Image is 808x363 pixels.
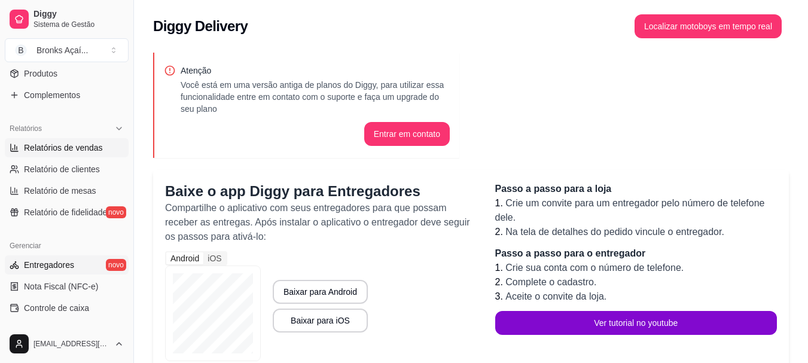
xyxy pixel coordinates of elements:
[505,277,596,287] span: Complete o cadastro.
[33,9,124,20] span: Diggy
[24,89,80,101] span: Complementos
[495,246,777,261] p: Passo a passo para o entregador
[505,227,724,237] span: Na tela de detalhes do pedido vincule o entregador.
[495,275,777,289] li: 2.
[5,330,129,358] button: [EMAIL_ADDRESS][DOMAIN_NAME]
[495,289,777,304] li: 3.
[181,79,450,115] p: Você está em uma versão antiga de planos do Diggy, para utilizar essa funcionalidade entre em con...
[166,252,203,264] div: Android
[36,44,88,56] div: Bronks Açaí ...
[24,280,98,292] span: Nota Fiscal (NFC-e)
[24,324,88,335] span: Controle de fiado
[364,122,450,146] button: Entrar em contato
[15,44,27,56] span: B
[10,124,42,133] span: Relatórios
[495,225,777,239] li: 2.
[5,298,129,318] a: Controle de caixa
[505,291,606,301] span: Aceite o convite da loja.
[495,196,777,225] li: 1.
[5,236,129,255] div: Gerenciar
[24,142,103,154] span: Relatórios de vendas
[505,263,684,273] span: Crie sua conta com o número de telefone.
[165,201,471,244] p: Compartilhe o aplicativo com seus entregadores para que possam receber as entregas. Após instalar...
[635,14,782,38] button: Localizar motoboys em tempo real
[203,252,225,264] div: iOS
[5,5,129,33] a: DiggySistema de Gestão
[24,206,107,218] span: Relatório de fidelidade
[33,339,109,349] span: [EMAIL_ADDRESS][DOMAIN_NAME]
[5,277,129,296] a: Nota Fiscal (NFC-e)
[495,182,777,196] p: Passo a passo para a loja
[273,309,368,333] button: Baixar para iOS
[24,185,96,197] span: Relatório de mesas
[24,163,100,175] span: Relatório de clientes
[5,86,129,105] a: Complementos
[5,255,129,274] a: Entregadoresnovo
[273,280,368,304] button: Baixar para Android
[24,259,74,271] span: Entregadores
[181,65,450,77] p: Atenção
[5,181,129,200] a: Relatório de mesas
[24,68,57,80] span: Produtos
[5,320,129,339] a: Controle de fiado
[495,198,765,222] span: Crie um convite para um entregador pelo número de telefone dele.
[24,302,89,314] span: Controle de caixa
[165,182,471,201] p: Baixe o app Diggy para Entregadores
[33,20,124,29] span: Sistema de Gestão
[495,311,777,335] button: Ver tutorial no youtube
[495,261,777,275] li: 1.
[5,160,129,179] a: Relatório de clientes
[5,203,129,222] a: Relatório de fidelidadenovo
[153,17,248,36] h2: Diggy Delivery
[5,64,129,83] a: Produtos
[5,138,129,157] a: Relatórios de vendas
[5,38,129,62] button: Select a team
